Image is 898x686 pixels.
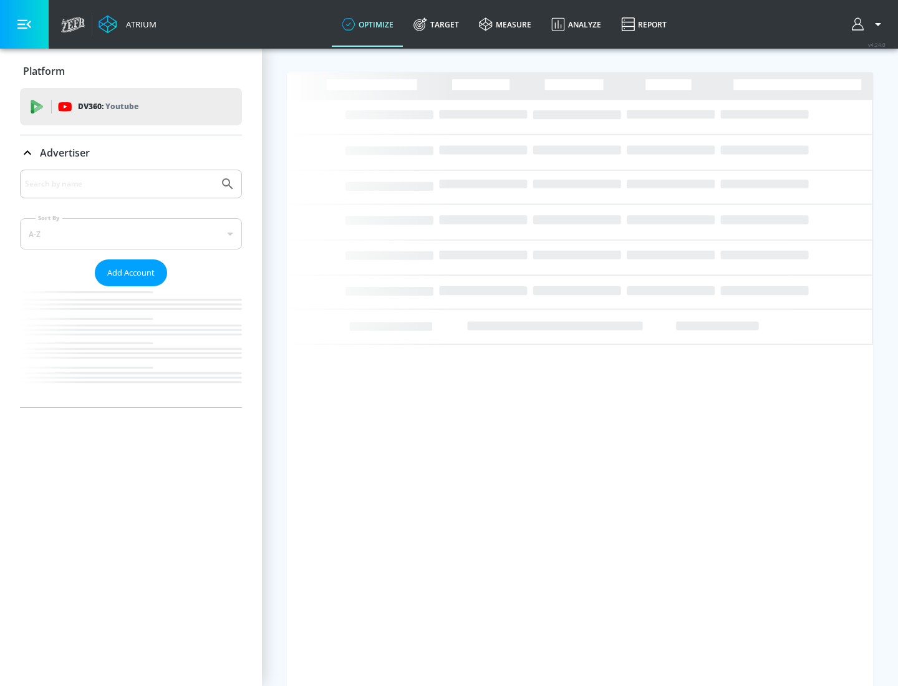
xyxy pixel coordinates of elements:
a: optimize [332,2,403,47]
p: Youtube [105,100,138,113]
nav: list of Advertiser [20,286,242,407]
p: DV360: [78,100,138,114]
a: Analyze [541,2,611,47]
p: Platform [23,64,65,78]
button: Add Account [95,259,167,286]
div: A-Z [20,218,242,249]
a: Report [611,2,677,47]
p: Advertiser [40,146,90,160]
div: Atrium [121,19,157,30]
input: Search by name [25,176,214,192]
div: Advertiser [20,170,242,407]
a: Target [403,2,469,47]
div: Platform [20,54,242,89]
div: DV360: Youtube [20,88,242,125]
div: Advertiser [20,135,242,170]
label: Sort By [36,214,62,222]
a: Atrium [99,15,157,34]
span: v 4.24.0 [868,41,886,48]
a: measure [469,2,541,47]
span: Add Account [107,266,155,280]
